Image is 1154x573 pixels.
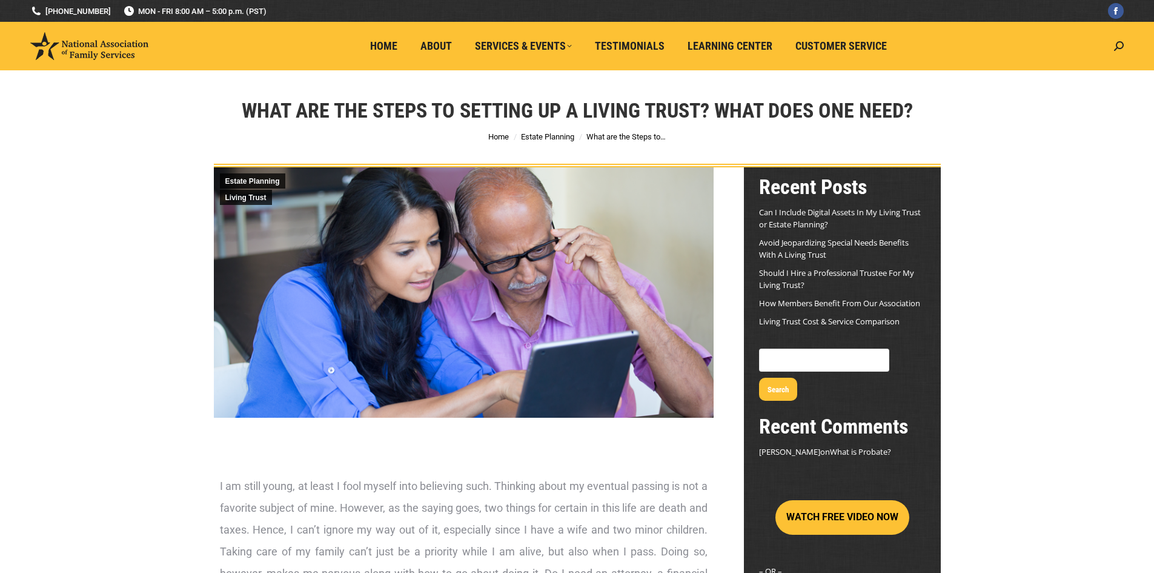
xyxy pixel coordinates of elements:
[412,35,460,58] a: About
[795,39,887,53] span: Customer Service
[30,32,148,60] img: National Association of Family Services
[830,446,891,457] a: What is Probate?
[521,132,574,141] a: Estate Planning
[586,132,666,141] span: What are the Steps to…
[1108,3,1124,19] a: Facebook page opens in new window
[759,316,900,327] a: Living Trust Cost & Service Comparison
[775,500,909,535] button: WATCH FREE VIDEO NOW
[759,446,820,457] span: [PERSON_NAME]
[595,39,665,53] span: Testimonials
[214,167,714,418] img: What-do-I-need-to-setup-a-living-trust-
[787,35,895,58] a: Customer Service
[30,5,111,17] a: [PHONE_NUMBER]
[475,39,572,53] span: Services & Events
[775,512,909,523] a: WATCH FREE VIDEO NOW
[759,413,926,440] h2: Recent Comments
[420,39,452,53] span: About
[759,267,914,290] a: Should I Hire a Professional Trustee For My Living Trust?
[370,39,397,53] span: Home
[488,132,509,141] a: Home
[759,237,909,260] a: Avoid Jeopardizing Special Needs Benefits With A Living Trust
[123,5,267,17] span: MON - FRI 8:00 AM – 5:00 p.m. (PST)
[242,97,913,124] h1: What are the Steps to Setting Up a Living Trust? What Does One Need?
[220,190,272,205] a: Living Trust
[220,173,285,189] a: Estate Planning
[586,35,673,58] a: Testimonials
[759,173,926,200] h2: Recent Posts
[759,446,926,458] footer: on
[759,298,920,309] a: How Members Benefit From Our Association
[362,35,406,58] a: Home
[759,378,797,401] button: Search
[759,207,921,230] a: Can I Include Digital Assets In My Living Trust or Estate Planning?
[679,35,781,58] a: Learning Center
[688,39,772,53] span: Learning Center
